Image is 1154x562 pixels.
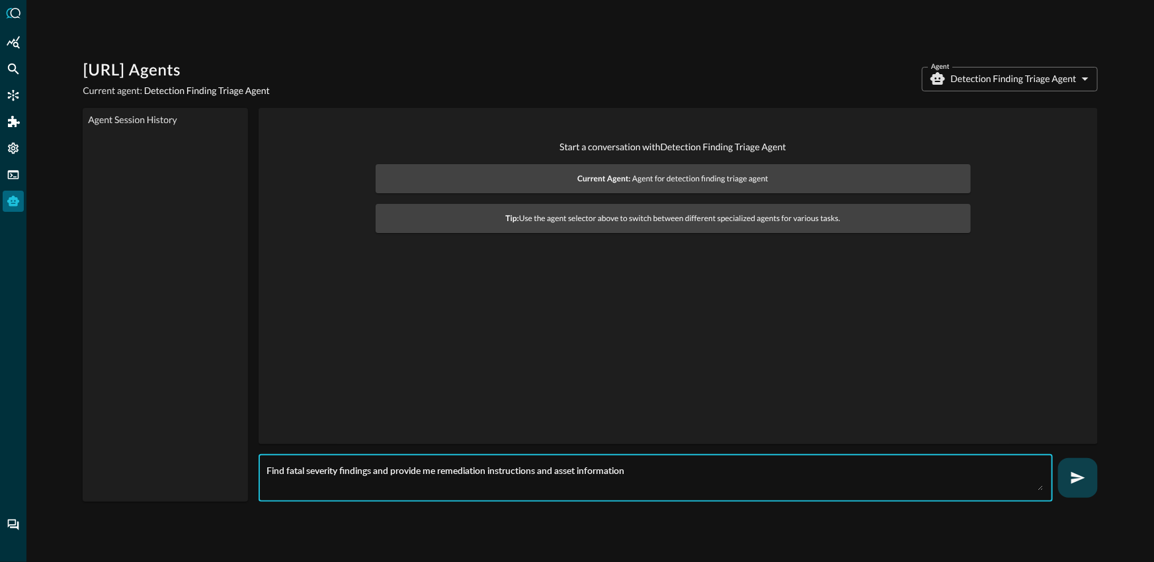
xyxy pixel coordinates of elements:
h1: [URL] Agents [83,60,270,81]
div: Connectors [3,85,24,106]
div: Chat [3,514,24,536]
p: Start a conversation with Detection Finding Triage Agent [376,140,971,154]
span: Agent for detection finding triage agent [384,172,963,185]
span: Detection Finding Triage Agent [144,85,270,96]
div: Settings [3,138,24,159]
strong: Current Agent: [577,173,631,183]
div: Federated Search [3,58,24,79]
div: Addons [3,111,24,132]
div: FSQL [3,164,24,185]
label: Agent [931,61,950,73]
p: Detection Finding Triage Agent [951,72,1077,85]
span: Use the agent selector above to switch between different specialized agents for various tasks. [384,212,963,225]
div: Summary Insights [3,32,24,53]
div: Query Agent [3,191,24,212]
textarea: Find fatal severity findings and provide me remediation instructions and asset information [267,465,1044,491]
strong: Tip: [505,213,518,223]
p: Current agent: [83,84,270,97]
legend: Agent Session History [88,113,177,126]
